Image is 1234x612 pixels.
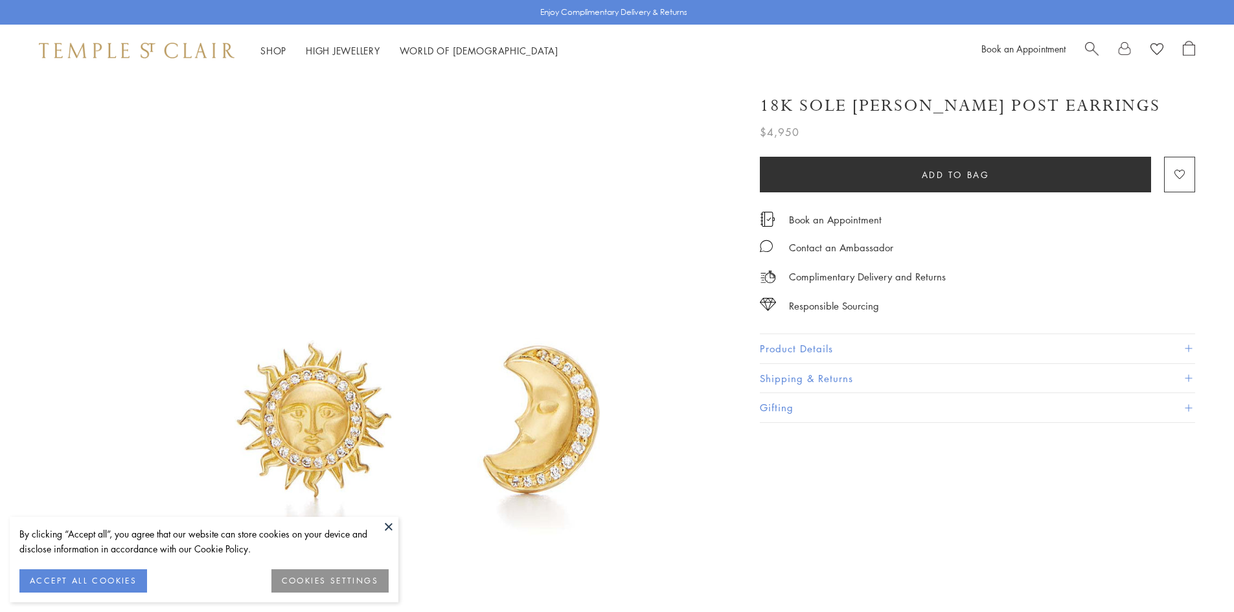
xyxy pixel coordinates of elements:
[789,240,893,256] div: Contact an Ambassador
[760,269,776,285] img: icon_delivery.svg
[760,124,799,141] span: $4,950
[1150,41,1163,60] a: View Wishlist
[760,334,1195,363] button: Product Details
[760,393,1195,422] button: Gifting
[789,212,882,227] a: Book an Appointment
[271,569,389,593] button: COOKIES SETTINGS
[260,44,286,57] a: ShopShop
[1085,41,1099,60] a: Search
[1183,41,1195,60] a: Open Shopping Bag
[19,527,389,556] div: By clicking “Accept all”, you agree that our website can store cookies on your device and disclos...
[19,569,147,593] button: ACCEPT ALL COOKIES
[306,44,380,57] a: High JewelleryHigh Jewellery
[260,43,558,59] nav: Main navigation
[789,298,879,314] div: Responsible Sourcing
[400,44,558,57] a: World of [DEMOGRAPHIC_DATA]World of [DEMOGRAPHIC_DATA]
[760,157,1151,192] button: Add to bag
[760,212,775,227] img: icon_appointment.svg
[760,95,1160,117] h1: 18K Sole [PERSON_NAME] Post Earrings
[760,298,776,311] img: icon_sourcing.svg
[789,269,946,285] p: Complimentary Delivery and Returns
[922,168,990,182] span: Add to bag
[760,364,1195,393] button: Shipping & Returns
[981,42,1066,55] a: Book an Appointment
[760,240,773,253] img: MessageIcon-01_2.svg
[39,43,234,58] img: Temple St. Clair
[540,6,687,19] p: Enjoy Complimentary Delivery & Returns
